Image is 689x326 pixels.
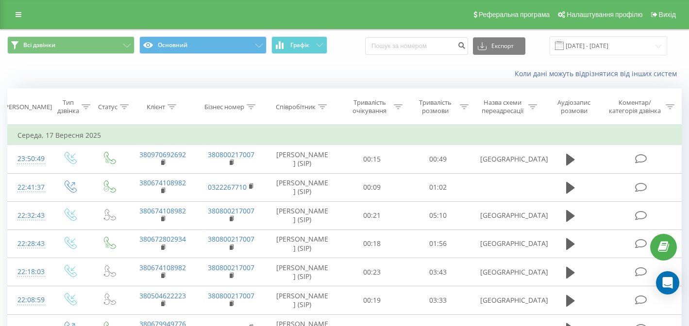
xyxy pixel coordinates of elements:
[405,145,471,173] td: 00:49
[515,69,682,78] a: Коли дані можуть відрізнятися вiд інших систем
[479,11,550,18] span: Реферальна програма
[208,291,254,300] a: 380800217007
[405,286,471,314] td: 03:33
[339,286,404,314] td: 00:19
[567,11,642,18] span: Налаштування профілю
[471,145,539,173] td: [GEOGRAPHIC_DATA]
[471,286,539,314] td: [GEOGRAPHIC_DATA]
[471,201,539,229] td: [GEOGRAPHIC_DATA]
[98,103,118,111] div: Статус
[266,173,339,201] td: [PERSON_NAME] (SIP)
[147,103,165,111] div: Клієнт
[480,98,526,115] div: Назва схеми переадресації
[656,271,679,294] div: Open Intercom Messenger
[139,178,186,187] a: 380674108982
[339,173,404,201] td: 00:09
[208,150,254,159] a: 380800217007
[17,206,40,225] div: 22:32:43
[139,291,186,300] a: 380504622223
[659,11,676,18] span: Вихід
[17,178,40,197] div: 22:41:37
[405,258,471,286] td: 03:43
[208,263,254,272] a: 380800217007
[266,229,339,258] td: [PERSON_NAME] (SIP)
[471,258,539,286] td: [GEOGRAPHIC_DATA]
[266,145,339,173] td: [PERSON_NAME] (SIP)
[208,234,254,244] a: 380800217007
[266,286,339,314] td: [PERSON_NAME] (SIP)
[405,173,471,201] td: 01:02
[204,103,244,111] div: Бізнес номер
[405,229,471,258] td: 01:56
[8,126,682,145] td: Середа, 17 Вересня 2025
[139,36,267,54] button: Основний
[17,262,40,281] div: 22:18:03
[139,234,186,244] a: 380672802934
[473,37,525,55] button: Експорт
[57,98,79,115] div: Тип дзвінка
[339,145,404,173] td: 00:15
[139,263,186,272] a: 380674108982
[405,201,471,229] td: 05:10
[266,201,339,229] td: [PERSON_NAME] (SIP)
[339,201,404,229] td: 00:21
[290,42,309,49] span: Графік
[3,103,52,111] div: [PERSON_NAME]
[17,149,40,168] div: 23:50:49
[271,36,327,54] button: Графік
[414,98,457,115] div: Тривалість розмови
[17,291,40,310] div: 22:08:59
[139,150,186,159] a: 380970692692
[276,103,316,111] div: Співробітник
[365,37,468,55] input: Пошук за номером
[7,36,134,54] button: Всі дзвінки
[348,98,391,115] div: Тривалість очікування
[23,41,55,49] span: Всі дзвінки
[208,206,254,215] a: 380800217007
[266,258,339,286] td: [PERSON_NAME] (SIP)
[17,234,40,253] div: 22:28:43
[139,206,186,215] a: 380674108982
[339,258,404,286] td: 00:23
[548,98,600,115] div: Аудіозапис розмови
[471,229,539,258] td: [GEOGRAPHIC_DATA]
[606,98,663,115] div: Коментар/категорія дзвінка
[208,182,247,192] a: 0322267710
[339,229,404,258] td: 00:18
